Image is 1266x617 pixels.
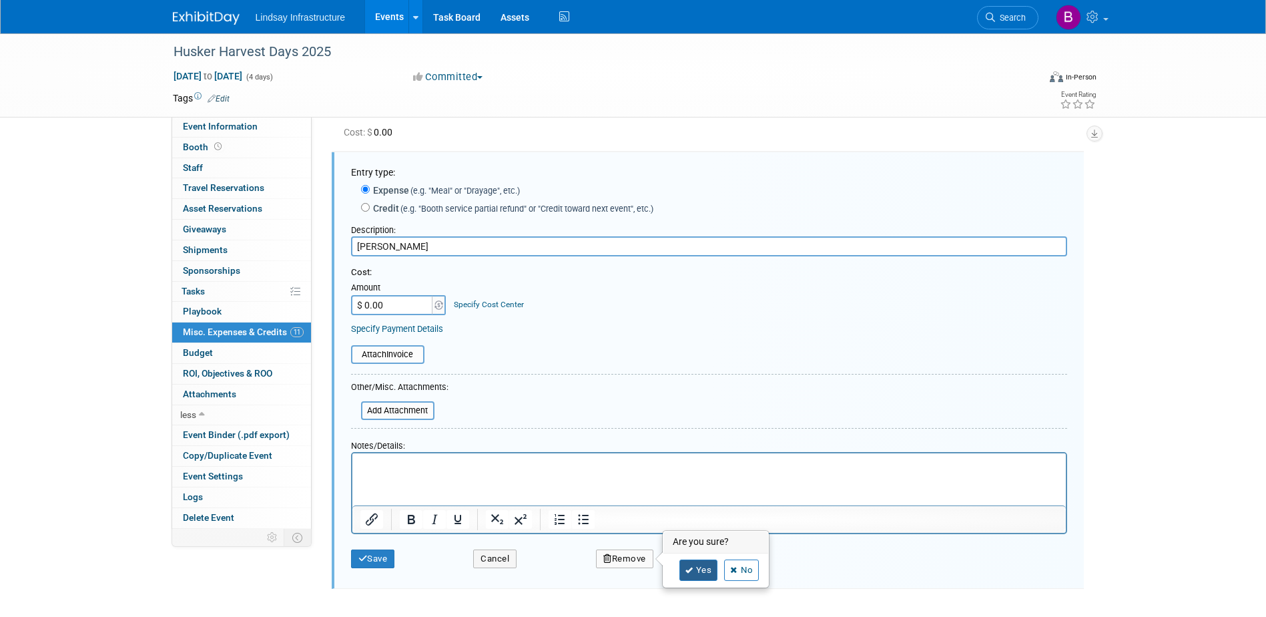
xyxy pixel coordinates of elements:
[212,142,224,152] span: Booth not reserved yet
[400,510,422,529] button: Bold
[183,368,272,379] span: ROI, Objectives & ROO
[679,560,718,581] a: Yes
[370,202,653,215] label: Credit
[172,508,311,528] a: Delete Event
[183,429,290,440] span: Event Binder (.pdf export)
[370,184,520,197] label: Expense
[960,69,1097,89] div: Event Format
[1060,91,1096,98] div: Event Rating
[509,510,532,529] button: Superscript
[344,127,398,138] span: 0.00
[394,109,416,118] a: Edit
[172,261,311,281] a: Sponsorships
[183,162,203,173] span: Staff
[351,266,1067,279] div: Cost:
[284,529,311,546] td: Toggle Event Tabs
[172,158,311,178] a: Staff
[245,73,273,81] span: (4 days)
[172,446,311,466] a: Copy/Duplicate Event
[409,186,520,196] span: (e.g. "Meal" or "Drayage", etc.)
[473,550,517,568] button: Cancel
[183,182,264,193] span: Travel Reservations
[977,6,1038,29] a: Search
[344,127,374,138] span: Cost: $
[183,491,203,502] span: Logs
[172,467,311,487] a: Event Settings
[351,282,448,295] div: Amount
[183,121,258,132] span: Event Information
[183,224,226,234] span: Giveaways
[446,510,469,529] button: Underline
[182,286,205,296] span: Tasks
[596,550,653,568] button: Remove
[663,532,769,553] h3: Are you sure?
[172,282,311,302] a: Tasks
[486,510,509,529] button: Subscript
[423,510,446,529] button: Italic
[172,220,311,240] a: Giveaways
[1056,5,1081,30] img: Bonny Smith
[1050,71,1063,82] img: Format-Inperson.png
[549,510,571,529] button: Numbered list
[360,510,383,529] button: Insert/edit link
[183,306,222,317] span: Playbook
[351,381,448,397] div: Other/Misc. Attachments:
[173,70,243,82] span: [DATE] [DATE]
[351,550,395,568] button: Save
[995,13,1026,23] span: Search
[183,471,243,481] span: Event Settings
[399,204,653,214] span: (e.g. "Booth service partial refund" or "Credit toward next event", etc.)
[261,529,284,546] td: Personalize Event Tab Strip
[172,199,311,219] a: Asset Reservations
[183,512,234,523] span: Delete Event
[183,265,240,276] span: Sponsorships
[172,302,311,322] a: Playbook
[183,142,224,152] span: Booth
[351,166,1067,179] div: Entry type:
[172,178,311,198] a: Travel Reservations
[172,117,311,137] a: Event Information
[1065,72,1096,82] div: In-Person
[183,347,213,358] span: Budget
[351,434,1067,452] div: Notes/Details:
[290,327,304,337] span: 11
[172,425,311,445] a: Event Binder (.pdf export)
[172,343,311,363] a: Budget
[208,94,230,104] a: Edit
[172,240,311,260] a: Shipments
[256,12,346,23] span: Lindsay Infrastructure
[202,71,214,81] span: to
[173,91,230,105] td: Tags
[180,409,196,420] span: less
[172,364,311,384] a: ROI, Objectives & ROO
[408,70,488,84] button: Committed
[351,324,443,334] a: Specify Payment Details
[183,244,228,255] span: Shipments
[173,11,240,25] img: ExhibitDay
[183,450,272,461] span: Copy/Duplicate Event
[351,218,1067,236] div: Description:
[172,385,311,405] a: Attachments
[183,389,236,399] span: Attachments
[172,405,311,425] a: less
[183,203,262,214] span: Asset Reservations
[172,138,311,158] a: Booth
[183,327,304,337] span: Misc. Expenses & Credits
[172,323,311,343] a: Misc. Expenses & Credits11
[352,453,1066,505] iframe: Rich Text Area
[172,487,311,507] a: Logs
[169,40,1018,64] div: Husker Harvest Days 2025
[454,300,524,309] a: Specify Cost Center
[724,560,759,581] a: No
[572,510,595,529] button: Bullet list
